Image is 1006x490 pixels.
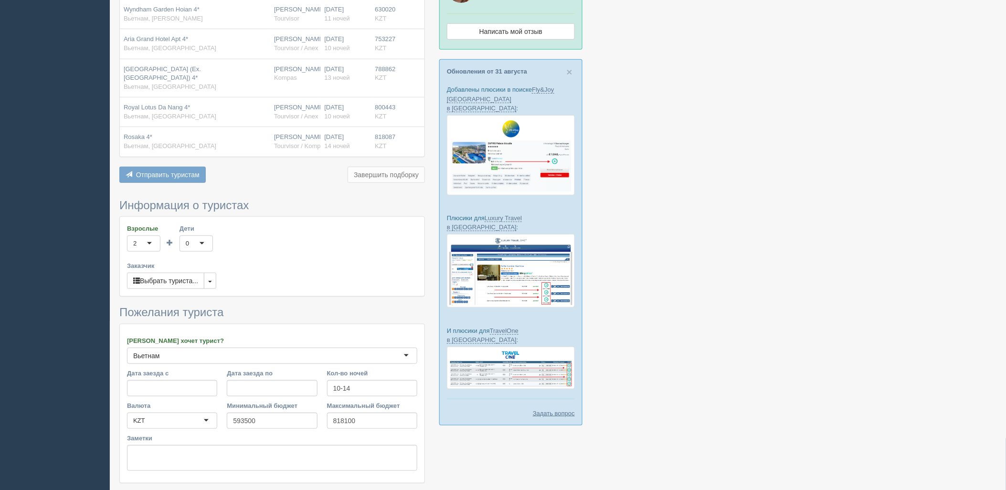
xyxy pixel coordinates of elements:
[375,35,395,43] span: 753227
[227,401,317,410] label: Минимальный бюджет
[567,67,572,77] button: Close
[447,347,575,389] img: travel-one-%D0%BF%D1%96%D0%B4%D0%B1%D1%96%D1%80%D0%BA%D0%B0-%D1%81%D1%80%D0%BC-%D0%B4%D0%BB%D1%8F...
[127,434,417,443] label: Заметки
[324,74,349,81] span: 13 ночей
[124,44,216,52] span: Вьетнам, [GEOGRAPHIC_DATA]
[274,142,341,149] span: Tourvisor / Kompas (KZ)
[127,261,417,270] label: Заказчик
[124,142,216,149] span: Вьетнам, [GEOGRAPHIC_DATA]
[375,65,395,73] span: 788862
[348,167,425,183] button: Завершить подборку
[274,74,297,81] span: Kompas
[274,103,317,121] div: [PERSON_NAME]
[447,68,527,75] a: Обновления от 31 августа
[324,133,367,150] div: [DATE]
[447,115,575,195] img: fly-joy-de-proposal-crm-for-travel-agency.png
[127,336,417,345] label: [PERSON_NAME] хочет турист?
[447,85,575,112] p: Добавлены плюсики в поиске :
[327,369,417,378] label: Кол-во ночей
[375,6,395,13] span: 630020
[324,103,367,121] div: [DATE]
[124,35,188,43] span: Aria Grand Hotel Apt 4*
[447,86,554,112] a: Fly&Joy [GEOGRAPHIC_DATA] в [GEOGRAPHIC_DATA]
[180,224,213,233] label: Дети
[227,369,317,378] label: Дата заезда по
[567,66,572,77] span: ×
[324,15,349,22] span: 11 ночей
[274,113,318,120] span: Tourvisor / Anex
[274,15,299,22] span: Tourvisor
[124,113,216,120] span: Вьетнам, [GEOGRAPHIC_DATA]
[375,133,395,140] span: 818087
[447,213,575,232] p: Плюсики для :
[447,327,519,344] a: TravelOne в [GEOGRAPHIC_DATA]
[136,171,200,179] span: Отправить туристам
[274,44,318,52] span: Tourvisor / Anex
[375,44,387,52] span: KZT
[124,6,200,13] span: Wyndham Garden Hoian 4*
[274,133,317,150] div: [PERSON_NAME]
[324,5,367,23] div: [DATE]
[133,416,145,426] div: KZT
[447,326,575,344] p: И плюсики для :
[375,15,387,22] span: KZT
[324,113,349,120] span: 10 ночей
[327,401,417,410] label: Максимальный бюджет
[124,83,216,90] span: Вьетнам, [GEOGRAPHIC_DATA]
[324,65,367,83] div: [DATE]
[324,142,349,149] span: 14 ночей
[274,65,317,83] div: [PERSON_NAME]
[375,142,387,149] span: KZT
[127,273,204,289] button: Выбрать туриста...
[119,199,425,212] h3: Информация о туристах
[274,5,317,23] div: [PERSON_NAME]
[324,44,349,52] span: 10 ночей
[124,65,201,82] span: [GEOGRAPHIC_DATA] (Ex.[GEOGRAPHIC_DATA]) 4*
[119,167,206,183] button: Отправить туристам
[119,306,223,319] span: Пожелания туриста
[127,401,217,410] label: Валюта
[324,35,367,53] div: [DATE]
[186,239,189,248] div: 0
[124,104,190,111] span: Royal Lotus Da Nang 4*
[375,74,387,81] span: KZT
[124,133,152,140] span: Rosaka 4*
[127,369,217,378] label: Дата заезда с
[124,15,203,22] span: Вьетнам, [PERSON_NAME]
[133,351,160,361] div: Вьетнам
[375,113,387,120] span: KZT
[375,104,395,111] span: 800443
[533,409,575,418] a: Задать вопрос
[274,35,317,53] div: [PERSON_NAME]
[447,234,575,308] img: luxury-travel-%D0%BF%D0%BE%D0%B4%D0%B1%D0%BE%D1%80%D0%BA%D0%B0-%D1%81%D1%80%D0%BC-%D0%B4%D0%BB%D1...
[133,239,137,248] div: 2
[327,380,417,396] input: 7-10 или 7,10,14
[447,214,522,231] a: Luxury Travel в [GEOGRAPHIC_DATA]
[447,23,575,40] a: Написать мой отзыв
[127,224,160,233] label: Взрослые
